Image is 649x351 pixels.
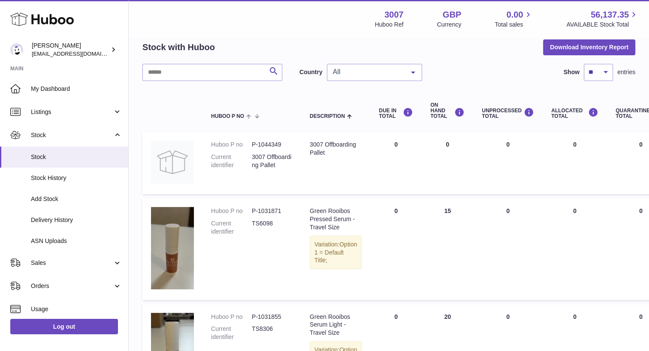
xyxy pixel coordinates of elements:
[211,325,252,341] dt: Current identifier
[310,207,362,231] div: Green Rooibos Pressed Serum - Travel Size
[31,216,122,224] span: Delivery History
[639,207,643,214] span: 0
[422,198,473,300] td: 15
[564,68,580,76] label: Show
[211,114,244,119] span: Huboo P no
[430,102,465,120] div: ON HAND Total
[473,198,543,300] td: 0
[31,259,113,267] span: Sales
[310,313,362,337] div: Green Rooibos Serum Light - Travel Size
[310,141,362,157] div: 3007 Offboarding Pallet
[617,68,635,76] span: entries
[370,132,422,194] td: 0
[211,141,252,149] dt: Huboo P no
[31,108,113,116] span: Listings
[32,50,126,57] span: [EMAIL_ADDRESS][DOMAIN_NAME]
[443,9,461,21] strong: GBP
[482,108,534,119] div: UNPROCESSED Total
[31,282,113,290] span: Orders
[10,43,23,56] img: bevmay@maysama.com
[422,132,473,194] td: 0
[639,313,643,320] span: 0
[331,68,404,76] span: All
[151,141,194,183] img: product image
[31,174,122,182] span: Stock History
[31,305,122,313] span: Usage
[31,237,122,245] span: ASN Uploads
[32,42,109,58] div: [PERSON_NAME]
[507,9,523,21] span: 0.00
[384,9,404,21] strong: 3007
[543,39,635,55] button: Download Inventory Report
[473,132,543,194] td: 0
[211,207,252,215] dt: Huboo P no
[252,219,293,236] dd: TS6098
[31,153,122,161] span: Stock
[495,9,533,29] a: 0.00 Total sales
[252,325,293,341] dd: TS8306
[310,114,345,119] span: Description
[566,9,639,29] a: 56,137.35 AVAILABLE Stock Total
[252,313,293,321] dd: P-1031855
[252,153,293,169] dd: 3007 Offboarding Pallet
[437,21,462,29] div: Currency
[314,241,357,264] span: Option 1 = Default Title;
[31,85,122,93] span: My Dashboard
[211,313,252,321] dt: Huboo P no
[379,108,413,119] div: DUE IN TOTAL
[299,68,323,76] label: Country
[252,141,293,149] dd: P-1044349
[10,319,118,334] a: Log out
[211,153,252,169] dt: Current identifier
[151,207,194,289] img: product image
[639,141,643,148] span: 0
[142,42,215,53] h2: Stock with Huboo
[211,219,252,236] dt: Current identifier
[495,21,533,29] span: Total sales
[310,236,362,270] div: Variation:
[591,9,629,21] span: 56,137.35
[252,207,293,215] dd: P-1031871
[551,108,598,119] div: ALLOCATED Total
[543,198,607,300] td: 0
[566,21,639,29] span: AVAILABLE Stock Total
[31,131,113,139] span: Stock
[31,195,122,203] span: Add Stock
[375,21,404,29] div: Huboo Ref
[543,132,607,194] td: 0
[370,198,422,300] td: 0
